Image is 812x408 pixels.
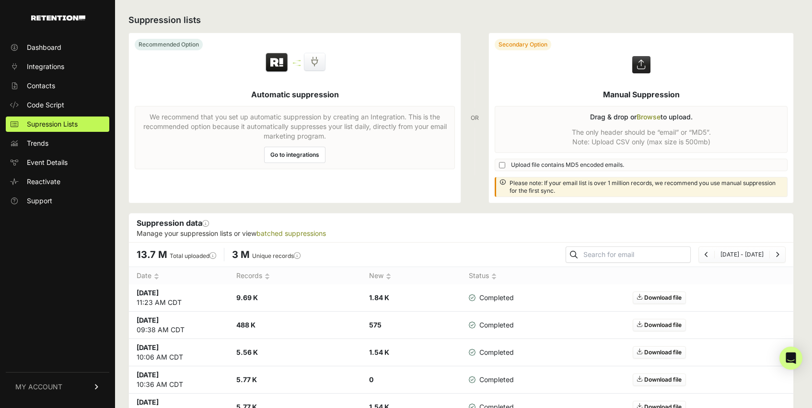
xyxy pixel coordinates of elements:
a: Go to integrations [264,147,325,163]
a: Event Details [6,155,109,170]
span: Code Script [27,100,64,110]
th: Status [461,267,528,285]
span: Completed [469,293,514,303]
h2: Suppression lists [128,13,794,27]
a: Dashboard [6,40,109,55]
a: Support [6,193,109,209]
strong: 5.56 K [236,348,258,356]
div: Recommended Option [135,39,203,50]
span: Contacts [27,81,55,91]
th: Date [129,267,229,285]
img: Retention [265,52,289,73]
img: no_sort-eaf950dc5ab64cae54d48a5578032e96f70b2ecb7d747501f34c8f2db400fb66.gif [491,273,497,280]
label: Unique records [252,252,301,259]
p: Manage your suppression lists or view [137,229,786,238]
p: We recommend that you set up automatic suppression by creating an Integration. This is the recomm... [141,112,449,141]
strong: 575 [369,321,382,329]
input: Search for email [581,248,690,261]
strong: 488 K [236,321,255,329]
span: 13.7 M [137,249,167,260]
nav: Page navigation [698,246,786,263]
a: Download file [633,373,686,386]
div: Open Intercom Messenger [779,347,802,370]
a: Supression Lists [6,117,109,132]
a: Download file [633,346,686,359]
strong: [DATE] [137,316,159,324]
strong: [DATE] [137,398,159,406]
span: Dashboard [27,43,61,52]
span: Trends [27,139,48,148]
a: Download file [633,291,686,304]
strong: 9.69 K [236,293,258,302]
img: integration [293,62,301,64]
a: Reactivate [6,174,109,189]
label: Total uploaded [170,252,216,259]
td: 10:36 AM CDT [129,366,229,394]
a: MY ACCOUNT [6,372,109,401]
th: Records [229,267,361,285]
a: Next [776,251,779,258]
strong: 1.54 K [369,348,389,356]
a: Contacts [6,78,109,93]
img: no_sort-eaf950dc5ab64cae54d48a5578032e96f70b2ecb7d747501f34c8f2db400fb66.gif [265,273,270,280]
th: New [361,267,461,285]
strong: 0 [369,375,373,384]
span: Event Details [27,158,68,167]
img: integration [293,65,301,66]
h5: Automatic suppression [251,89,339,100]
span: Support [27,196,52,206]
a: Trends [6,136,109,151]
div: Suppression data [129,213,793,242]
td: 09:38 AM CDT [129,312,229,339]
img: Retention.com [31,15,85,21]
span: Reactivate [27,177,60,187]
span: Completed [469,375,514,385]
strong: [DATE] [137,289,159,297]
td: 10:06 AM CDT [129,339,229,366]
a: Code Script [6,97,109,113]
span: Completed [469,320,514,330]
span: Supression Lists [27,119,78,129]
div: OR [471,33,479,203]
a: Previous [705,251,708,258]
a: batched suppressions [256,229,326,237]
a: Integrations [6,59,109,74]
td: 11:23 AM CDT [129,284,229,312]
li: [DATE] - [DATE] [714,251,769,258]
span: 3 M [232,249,250,260]
img: integration [293,60,301,61]
strong: [DATE] [137,371,159,379]
span: Completed [469,348,514,357]
strong: 1.84 K [369,293,389,302]
img: no_sort-eaf950dc5ab64cae54d48a5578032e96f70b2ecb7d747501f34c8f2db400fb66.gif [154,273,159,280]
a: Download file [633,319,686,331]
span: Integrations [27,62,64,71]
strong: [DATE] [137,343,159,351]
input: Upload file contains MD5 encoded emails. [499,162,505,168]
span: MY ACCOUNT [15,382,62,392]
img: no_sort-eaf950dc5ab64cae54d48a5578032e96f70b2ecb7d747501f34c8f2db400fb66.gif [386,273,391,280]
span: Upload file contains MD5 encoded emails. [511,161,624,169]
strong: 5.77 K [236,375,257,384]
